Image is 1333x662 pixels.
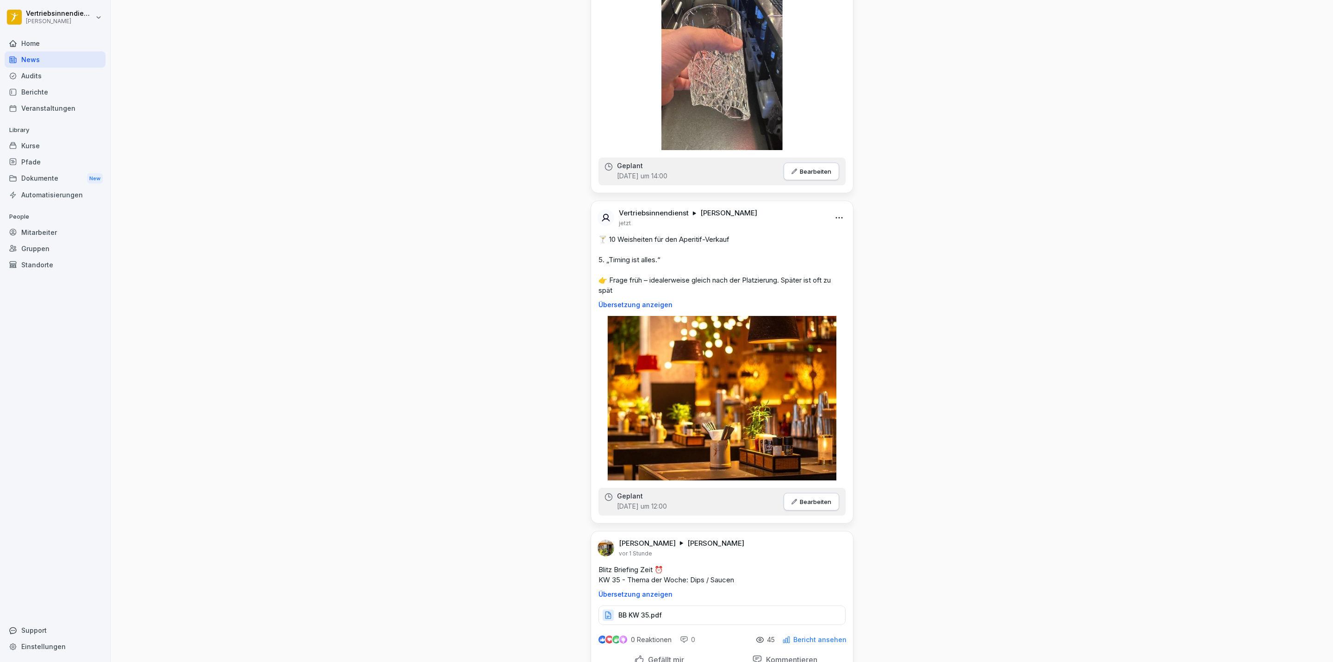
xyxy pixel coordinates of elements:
img: love [606,636,613,643]
p: 🍸 10 Weisheiten für den Aperitif-Verkauf 5. „Timing ist alles.“ 👉 Frage früh – idealerweise gleic... [598,234,846,296]
div: New [87,173,103,184]
img: like [598,636,606,643]
img: izquru6aapdhkt7n9lx1h17j.png [607,316,836,480]
p: jetzt [619,220,631,227]
p: [PERSON_NAME] [26,18,93,25]
a: Veranstaltungen [5,100,106,116]
a: News [5,51,106,68]
p: [PERSON_NAME] [700,208,757,218]
a: Einstellungen [5,638,106,655]
p: Geplant [617,492,643,500]
img: celebrate [612,636,620,643]
a: Mitarbeiter [5,224,106,240]
p: [PERSON_NAME] [687,539,744,548]
p: Library [5,123,106,138]
p: [DATE] um 12:00 [617,502,667,511]
p: Übersetzung anzeigen [598,591,846,598]
p: Übersetzung anzeigen [598,301,846,309]
button: Bearbeiten [784,163,839,180]
a: DokumenteNew [5,170,106,187]
a: Automatisierungen [5,187,106,203]
p: Blitz Briefing Zeit ⏰ KW 35 - Thema der Woche: Dips / Saucen [598,565,846,585]
div: Dokumente [5,170,106,187]
a: Berichte [5,84,106,100]
a: Audits [5,68,106,84]
button: Bearbeiten [784,493,839,511]
p: People [5,209,106,224]
img: inspiring [619,636,627,644]
a: Standorte [5,257,106,273]
p: Bearbeiten [800,498,831,505]
img: ahtvx1qdgs31qf7oeejj87mb.png [598,540,614,556]
p: vor 1 Stunde [619,550,652,557]
p: Bearbeiten [800,168,831,175]
div: Support [5,622,106,638]
a: Kurse [5,138,106,154]
p: 0 Reaktionen [631,636,672,643]
p: BB KW 35.pdf [618,611,662,620]
a: Home [5,35,106,51]
p: Vertriebsinnendienst [26,10,93,18]
p: Vertriebsinnendienst [619,208,689,218]
p: Bericht ansehen [793,636,847,643]
a: BB KW 35.pdf [598,613,846,623]
a: Gruppen [5,240,106,257]
p: [PERSON_NAME] [619,539,676,548]
p: [DATE] um 14:00 [617,171,667,181]
p: Geplant [617,162,643,170]
div: 0 [680,635,695,644]
p: 45 [767,636,775,643]
a: Pfade [5,154,106,170]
